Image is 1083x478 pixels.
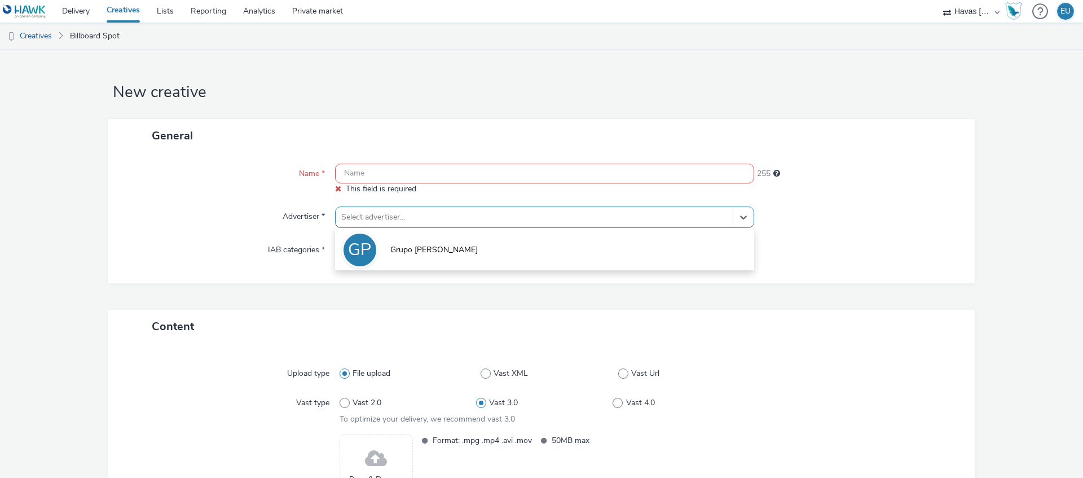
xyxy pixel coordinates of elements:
[489,397,518,409] span: Vast 3.0
[3,5,46,19] img: undefined Logo
[292,393,334,409] label: Vast type
[353,368,390,379] span: File upload
[340,414,515,424] span: To optimize your delivery, we recommend vast 3.0
[1060,3,1071,20] div: EU
[433,434,532,447] span: Format: .mpg .mp4 .avi .mov
[494,368,528,379] span: Vast XML
[294,164,329,179] label: Name *
[283,363,334,379] label: Upload type
[757,168,771,179] span: 255
[626,397,655,409] span: Vast 4.0
[278,207,329,222] label: Advertiser *
[152,319,194,334] span: Content
[346,183,416,194] span: This field is required
[108,82,975,103] h1: New creative
[353,397,381,409] span: Vast 2.0
[335,164,754,183] input: Name
[263,240,329,256] label: IAB categories *
[390,244,478,256] span: Grupo [PERSON_NAME]
[6,31,17,42] img: dooh
[1005,2,1022,20] img: Hawk Academy
[631,368,659,379] span: Vast Url
[1005,2,1027,20] a: Hawk Academy
[552,434,651,447] span: 50MB max
[773,168,780,179] div: Maximum 255 characters
[64,23,125,50] a: Billboard Spot
[152,128,193,143] span: General
[348,234,371,266] div: GP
